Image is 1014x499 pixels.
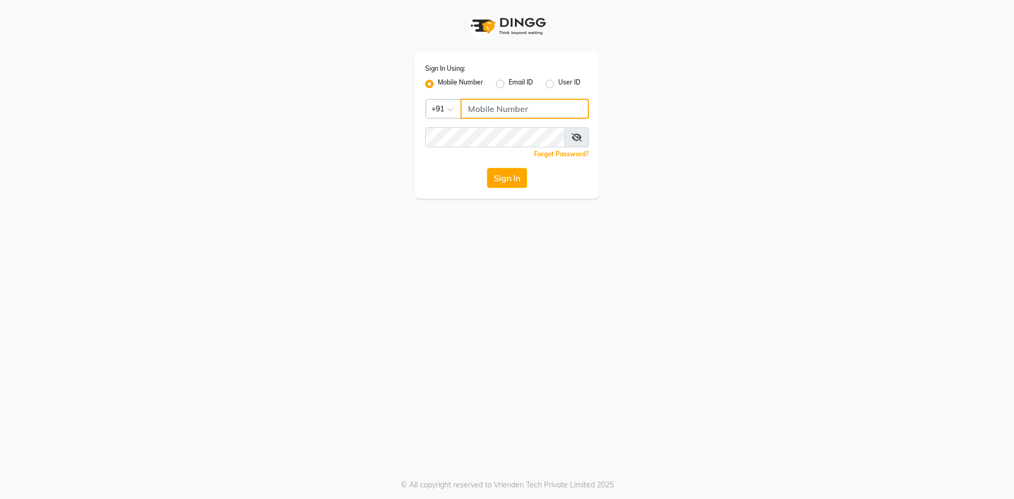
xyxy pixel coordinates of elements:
img: logo1.svg [465,11,549,42]
input: Username [425,127,565,147]
button: Sign In [487,168,527,188]
label: Mobile Number [438,78,483,90]
input: Username [461,99,589,119]
label: User ID [558,78,580,90]
a: Forgot Password? [534,150,589,158]
label: Sign In Using: [425,64,465,73]
label: Email ID [509,78,533,90]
